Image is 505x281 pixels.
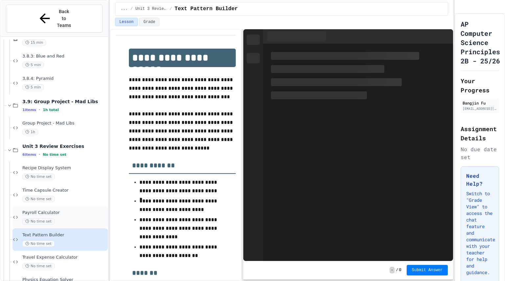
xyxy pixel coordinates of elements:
span: 15 min [22,39,46,46]
h1: AP Computer Science Principles 2B - 25/26 [461,19,500,65]
span: 1h [22,129,38,135]
h2: Assignment Details [461,124,499,143]
span: Unit 3 Review Exercises [22,143,107,149]
span: No time set [22,218,55,224]
span: No time set [22,174,55,180]
span: Time Capsule Creator [22,188,107,193]
div: No due date set [461,145,499,161]
span: / [170,6,172,12]
span: Payroll Calculator [22,210,107,216]
button: Back to Teams [6,5,103,33]
h2: Your Progress [461,76,499,95]
p: Switch to "Grade View" to access the chat feature and communicate with your teacher for help and ... [466,190,493,276]
span: No time set [22,241,55,247]
span: 5 min [22,84,44,90]
span: ... [121,6,128,12]
span: 3.8.4: Pyramid [22,76,107,82]
span: 1 items [22,108,36,112]
span: • [39,152,40,157]
button: Submit Answer [407,265,448,275]
span: 5 min [22,62,44,68]
span: Submit Answer [412,268,443,273]
span: Back to Teams [56,8,72,29]
span: Unit 3 Review Exercises [135,6,167,12]
span: Travel Expense Calculator [22,255,107,260]
span: 3.8.3: Blue and Red [22,54,107,59]
div: Bangjin Fu [463,100,497,106]
span: 3.9: Group Project - Mad Libs [22,99,107,105]
span: 0 [399,268,401,273]
span: No time set [22,196,55,202]
span: - [390,267,395,273]
span: 6 items [22,152,36,157]
div: [EMAIL_ADDRESS][DOMAIN_NAME] [463,106,497,111]
span: Recipe Display System [22,165,107,171]
h3: Need Help? [466,172,493,188]
span: 1h total [43,108,59,112]
button: Grade [139,18,159,26]
span: Text Pattern Builder [175,5,238,13]
span: Text Pattern Builder [22,232,107,238]
span: / [396,268,398,273]
span: / [131,6,133,12]
span: No time set [22,263,55,269]
span: • [39,107,40,112]
span: Group Project - Mad Libs [22,121,107,126]
span: No time set [43,152,66,157]
button: Lesson [115,18,138,26]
